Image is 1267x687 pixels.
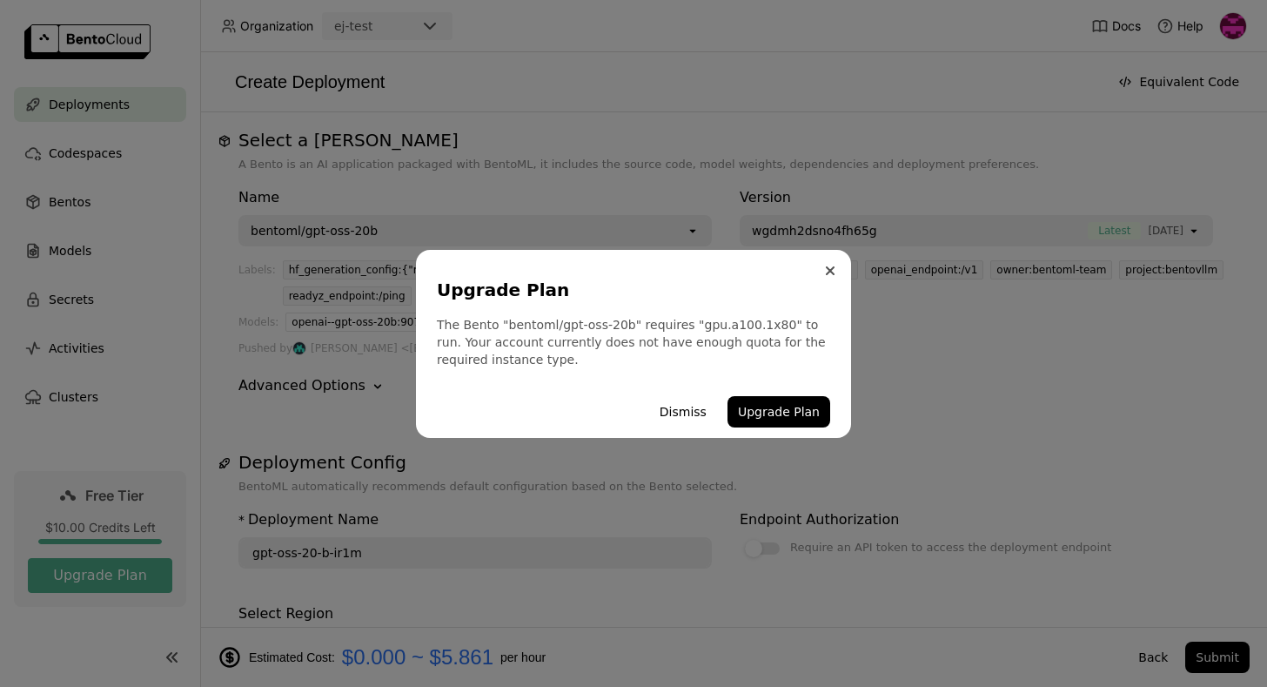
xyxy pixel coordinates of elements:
button: Upgrade Plan [727,396,830,428]
button: Dismiss [649,396,717,428]
div: dialog [416,250,851,438]
div: The Bento "bentoml/gpt-oss-20b" requires "gpu.a100.1x80" to run. Your account currently does not ... [437,316,830,368]
button: Close [820,260,841,281]
div: Upgrade Plan [437,278,823,302]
